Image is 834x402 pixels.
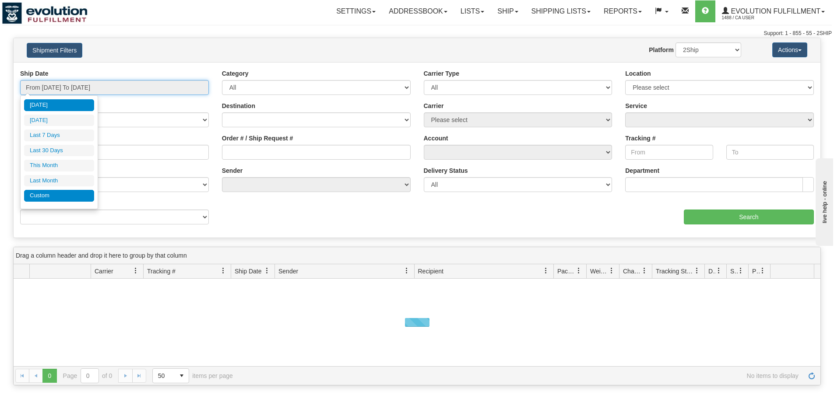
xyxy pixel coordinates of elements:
[63,368,113,383] span: Page of 0
[424,101,444,110] label: Carrier
[625,145,713,160] input: From
[590,267,609,276] span: Weight
[152,368,189,383] span: Page sizes drop down
[755,263,770,278] a: Pickup Status filter column settings
[729,7,820,15] span: Evolution Fulfillment
[42,369,56,383] span: Page 0
[454,0,491,22] a: Lists
[27,43,82,58] button: Shipment Filters
[95,267,113,276] span: Carrier
[730,267,738,276] span: Shipment Issues
[805,369,819,383] a: Refresh
[491,0,524,22] a: Ship
[637,263,652,278] a: Charge filter column settings
[722,14,788,22] span: 1488 / CA User
[222,69,249,78] label: Category
[649,45,674,54] label: Platform
[24,115,94,126] li: [DATE]
[726,145,814,160] input: To
[2,30,832,37] div: Support: 1 - 855 - 55 - 2SHIP
[684,210,814,224] input: Search
[625,166,659,175] label: Department
[222,134,293,143] label: Order # / Ship Request #
[538,263,553,278] a: Recipient filter column settings
[147,267,176,276] span: Tracking #
[424,166,468,175] label: Delivery Status
[216,263,231,278] a: Tracking # filter column settings
[733,263,748,278] a: Shipment Issues filter column settings
[24,175,94,187] li: Last Month
[222,101,255,110] label: Destination
[772,42,807,57] button: Actions
[525,0,597,22] a: Shipping lists
[260,263,274,278] a: Ship Date filter column settings
[625,69,651,78] label: Location
[625,134,655,143] label: Tracking #
[571,263,586,278] a: Packages filter column settings
[623,267,641,276] span: Charge
[418,267,443,276] span: Recipient
[235,267,261,276] span: Ship Date
[814,156,833,245] iframe: chat widget
[175,369,189,383] span: select
[245,372,799,379] span: No items to display
[24,145,94,157] li: Last 30 Days
[7,7,81,14] div: live help - online
[597,0,648,22] a: Reports
[715,0,831,22] a: Evolution Fulfillment 1488 / CA User
[752,267,760,276] span: Pickup Status
[690,263,704,278] a: Tracking Status filter column settings
[711,263,726,278] a: Delivery Status filter column settings
[708,267,716,276] span: Delivery Status
[656,267,694,276] span: Tracking Status
[24,160,94,171] li: This Month
[399,263,414,278] a: Sender filter column settings
[152,368,233,383] span: items per page
[424,134,448,143] label: Account
[158,371,169,380] span: 50
[24,190,94,202] li: Custom
[20,69,49,78] label: Ship Date
[24,129,94,141] li: Last 7 Days
[14,247,820,264] div: grid grouping header
[2,2,88,24] img: logo1488.jpg
[557,267,576,276] span: Packages
[330,0,382,22] a: Settings
[424,69,459,78] label: Carrier Type
[604,263,619,278] a: Weight filter column settings
[382,0,454,22] a: Addressbook
[625,101,647,110] label: Service
[222,166,243,175] label: Sender
[24,99,94,111] li: [DATE]
[278,267,298,276] span: Sender
[128,263,143,278] a: Carrier filter column settings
